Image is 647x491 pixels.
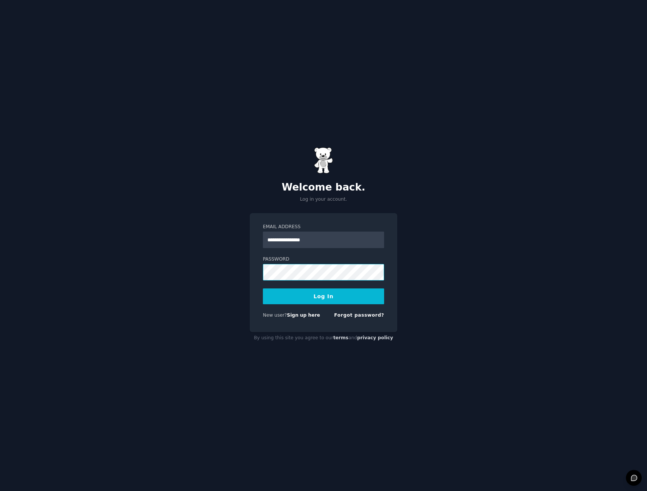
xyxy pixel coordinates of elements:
a: privacy policy [357,335,393,340]
label: Email Address [263,224,384,230]
img: Gummy Bear [314,147,333,174]
a: terms [333,335,348,340]
p: Log in your account. [250,196,397,203]
h2: Welcome back. [250,181,397,194]
button: Log In [263,288,384,304]
div: By using this site you agree to our and [250,332,397,344]
a: Sign up here [287,313,320,318]
span: New user? [263,313,287,318]
a: Forgot password? [334,313,384,318]
label: Password [263,256,384,263]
